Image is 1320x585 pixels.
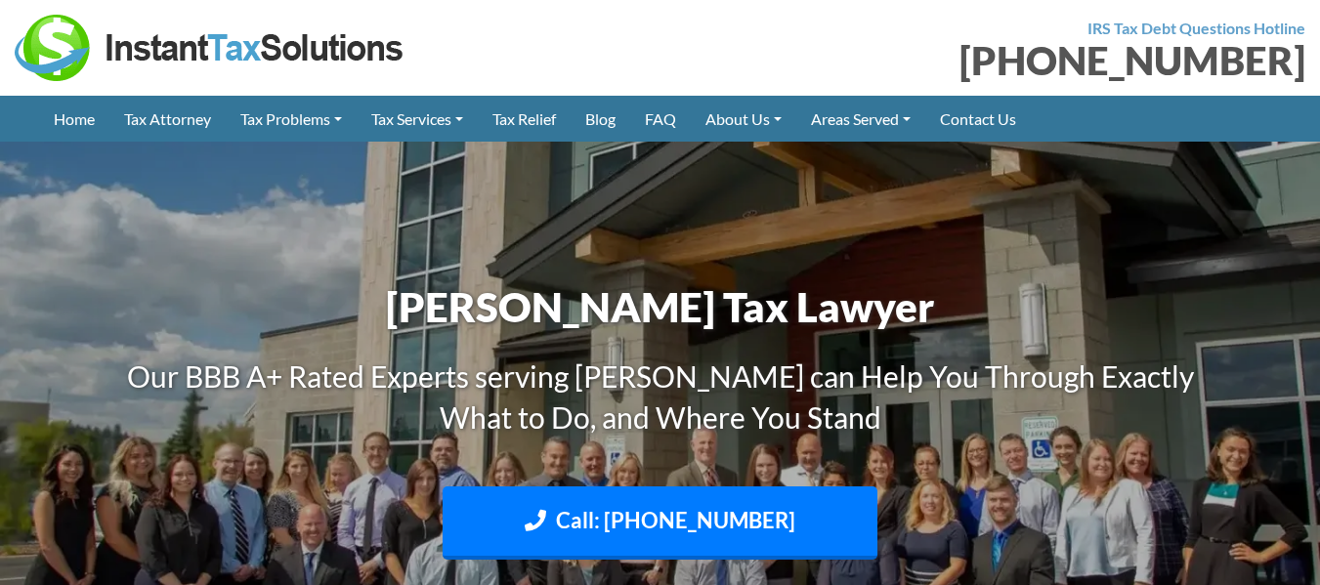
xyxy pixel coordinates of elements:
a: Tax Relief [478,96,571,142]
h1: [PERSON_NAME] Tax Lawyer [118,278,1203,336]
h3: Our BBB A+ Rated Experts serving [PERSON_NAME] can Help You Through Exactly What to Do, and Where... [118,355,1203,438]
a: Tax Services [357,96,478,142]
a: About Us [691,96,796,142]
a: Tax Attorney [109,96,226,142]
a: Call: [PHONE_NUMBER] [443,486,877,560]
a: Home [39,96,109,142]
strong: IRS Tax Debt Questions Hotline [1087,19,1305,37]
div: [PHONE_NUMBER] [675,41,1306,80]
img: Instant Tax Solutions Logo [15,15,405,81]
a: Tax Problems [226,96,357,142]
a: Blog [571,96,630,142]
a: Areas Served [796,96,925,142]
a: Contact Us [925,96,1031,142]
a: Instant Tax Solutions Logo [15,36,405,55]
a: FAQ [630,96,691,142]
